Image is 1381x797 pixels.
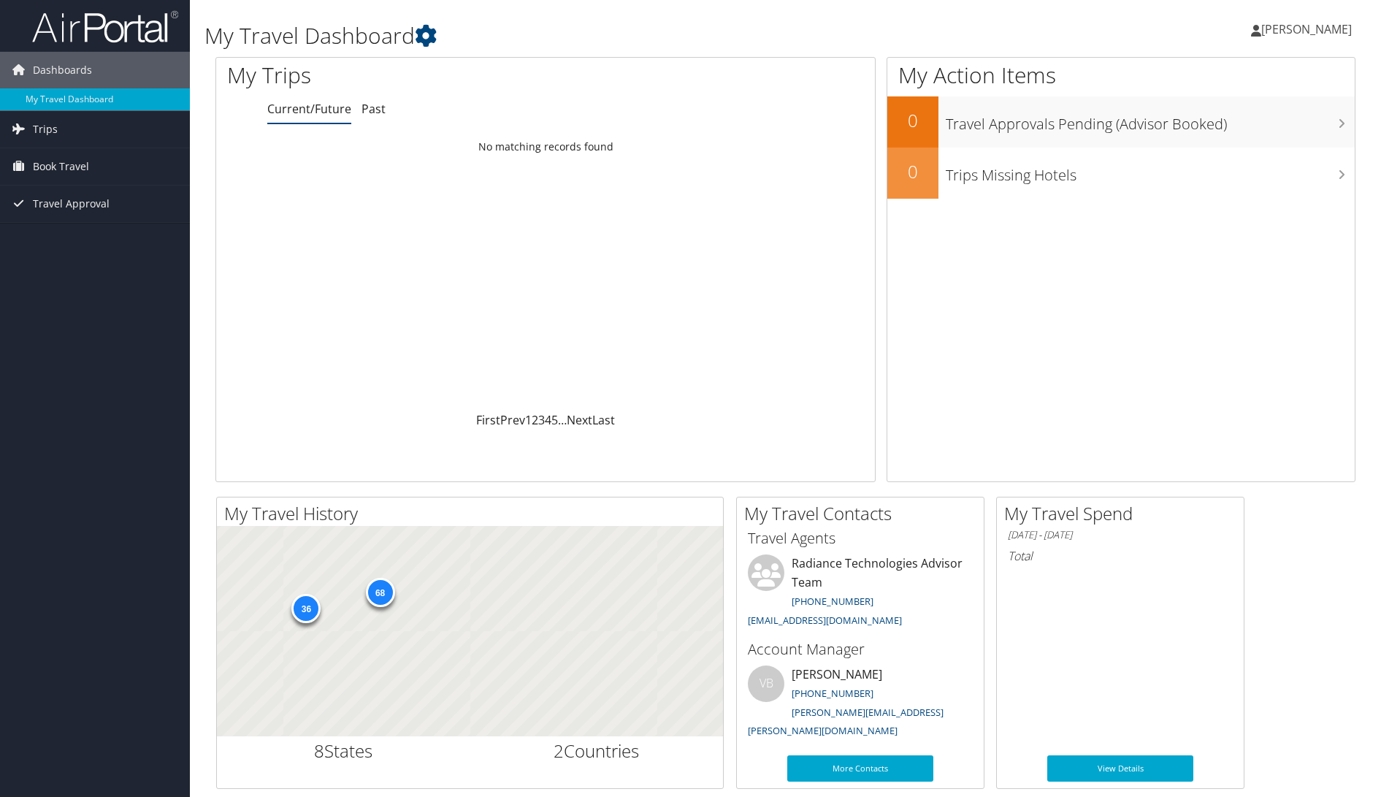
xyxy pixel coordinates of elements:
[744,501,984,526] h2: My Travel Contacts
[592,412,615,428] a: Last
[267,101,351,117] a: Current/Future
[33,52,92,88] span: Dashboards
[792,595,873,608] a: [PHONE_NUMBER]
[887,159,938,184] h2: 0
[525,412,532,428] a: 1
[365,578,394,607] div: 68
[887,60,1355,91] h1: My Action Items
[792,687,873,700] a: [PHONE_NUMBER]
[787,755,933,782] a: More Contacts
[32,9,178,44] img: airportal-logo.png
[1008,548,1233,564] h6: Total
[538,412,545,428] a: 3
[748,666,784,702] div: VB
[33,186,110,222] span: Travel Approval
[314,739,324,763] span: 8
[224,501,723,526] h2: My Travel History
[216,134,875,160] td: No matching records found
[500,412,525,428] a: Prev
[748,614,902,627] a: [EMAIL_ADDRESS][DOMAIN_NAME]
[476,412,500,428] a: First
[551,412,558,428] a: 5
[1251,7,1366,51] a: [PERSON_NAME]
[227,60,589,91] h1: My Trips
[887,96,1355,148] a: 0Travel Approvals Pending (Advisor Booked)
[228,739,459,763] h2: States
[1047,755,1193,782] a: View Details
[946,107,1355,134] h3: Travel Approvals Pending (Advisor Booked)
[33,111,58,148] span: Trips
[291,594,321,623] div: 36
[481,739,713,763] h2: Countries
[741,554,980,633] li: Radiance Technologies Advisor Team
[887,148,1355,199] a: 0Trips Missing Hotels
[1261,21,1352,37] span: [PERSON_NAME]
[748,639,973,660] h3: Account Manager
[748,706,944,738] a: [PERSON_NAME][EMAIL_ADDRESS][PERSON_NAME][DOMAIN_NAME]
[741,666,980,744] li: [PERSON_NAME]
[361,101,386,117] a: Past
[1004,501,1244,526] h2: My Travel Spend
[33,148,89,185] span: Book Travel
[558,412,567,428] span: …
[946,158,1355,186] h3: Trips Missing Hotels
[545,412,551,428] a: 4
[748,528,973,549] h3: Travel Agents
[532,412,538,428] a: 2
[1008,528,1233,542] h6: [DATE] - [DATE]
[204,20,979,51] h1: My Travel Dashboard
[554,739,564,763] span: 2
[567,412,592,428] a: Next
[887,108,938,133] h2: 0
